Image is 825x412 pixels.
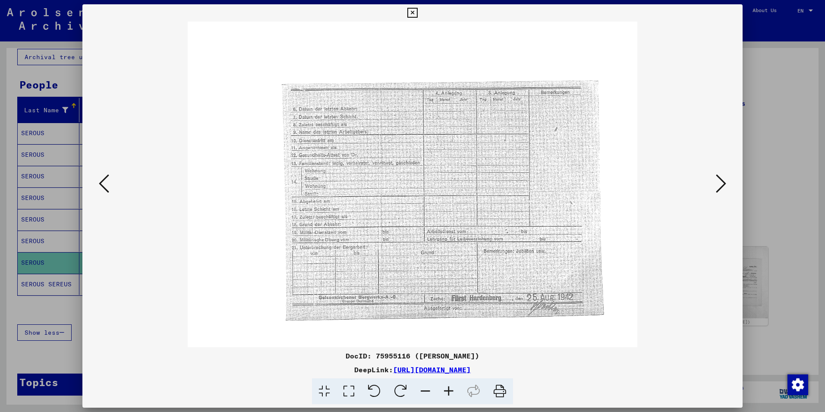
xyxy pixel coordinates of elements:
[787,374,808,395] img: Change consent
[82,351,743,361] div: DocID: 75955116 ([PERSON_NAME])
[393,365,471,374] a: [URL][DOMAIN_NAME]
[787,374,808,395] div: Change consent
[82,364,743,375] div: DeepLink:
[112,22,713,347] img: 002.jpg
